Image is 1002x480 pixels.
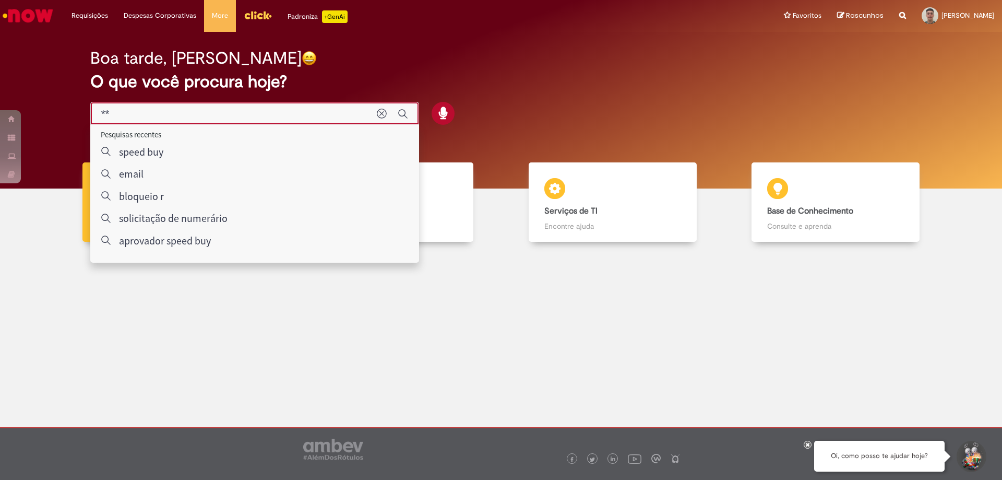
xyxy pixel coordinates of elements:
[590,457,595,462] img: logo_footer_twitter.png
[724,162,948,242] a: Base de Conhecimento Consulte e aprenda
[544,206,598,216] b: Serviços de TI
[544,221,681,231] p: Encontre ajuda
[814,441,945,472] div: Oi, como posso te ajudar hoje?
[628,452,641,465] img: logo_footer_youtube.png
[124,10,196,21] span: Despesas Corporativas
[90,73,912,91] h2: O que você procura hoje?
[671,454,680,463] img: logo_footer_naosei.png
[501,162,724,242] a: Serviços de TI Encontre ajuda
[651,454,661,463] img: logo_footer_workplace.png
[90,49,302,67] h2: Boa tarde, [PERSON_NAME]
[955,441,986,472] button: Iniciar Conversa de Suporte
[302,51,317,66] img: happy-face.png
[611,456,616,463] img: logo_footer_linkedin.png
[71,10,108,21] span: Requisições
[941,11,994,20] span: [PERSON_NAME]
[244,7,272,23] img: click_logo_yellow_360x200.png
[837,11,884,21] a: Rascunhos
[212,10,228,21] span: More
[767,206,853,216] b: Base de Conhecimento
[569,457,575,462] img: logo_footer_facebook.png
[55,162,278,242] a: Tirar dúvidas Tirar dúvidas com Lupi Assist e Gen Ai
[322,10,348,23] p: +GenAi
[793,10,821,21] span: Favoritos
[767,221,904,231] p: Consulte e aprenda
[1,5,55,26] img: ServiceNow
[288,10,348,23] div: Padroniza
[303,439,363,460] img: logo_footer_ambev_rotulo_gray.png
[846,10,884,20] span: Rascunhos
